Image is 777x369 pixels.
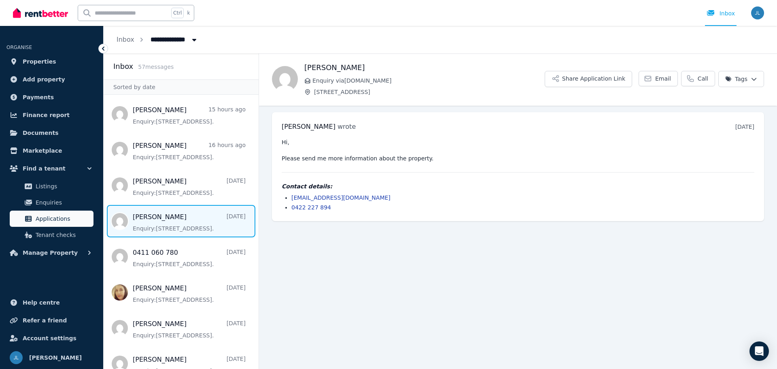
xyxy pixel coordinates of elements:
span: Help centre [23,298,60,307]
a: 0411 060 780[DATE]Enquiry:[STREET_ADDRESS]. [133,248,246,268]
button: Manage Property [6,245,97,261]
a: Payments [6,89,97,105]
a: Enquiries [10,194,93,211]
time: [DATE] [735,124,754,130]
span: Call [698,75,708,83]
a: Marketplace [6,143,97,159]
span: Add property [23,75,65,84]
a: [PERSON_NAME][DATE]Enquiry:[STREET_ADDRESS]. [133,319,246,339]
a: Help centre [6,294,97,311]
span: Enquiries [36,198,90,207]
a: Add property [6,71,97,87]
span: [PERSON_NAME] [29,353,82,363]
h1: [PERSON_NAME] [304,62,545,73]
span: Applications [36,214,90,224]
a: Inbox [117,36,134,43]
span: Manage Property [23,248,78,258]
span: Refer a friend [23,316,67,325]
pre: Hi, Please send me more information about the property. [282,138,754,162]
h4: Contact details: [282,182,754,190]
span: Email [655,75,671,83]
a: Listings [10,178,93,194]
span: Properties [23,57,56,66]
span: Account settings [23,333,76,343]
img: Jacqueline Larratt [10,351,23,364]
a: Account settings [6,330,97,346]
a: [PERSON_NAME]15 hours agoEnquiry:[STREET_ADDRESS]. [133,105,246,126]
span: 57 message s [138,64,174,70]
a: [PERSON_NAME][DATE]Enquiry:[STREET_ADDRESS]. [133,284,246,304]
span: wrote [338,123,356,130]
img: Claire Pope [272,66,298,92]
span: Find a tenant [23,164,66,173]
a: Documents [6,125,97,141]
span: Documents [23,128,59,138]
a: Email [639,71,678,86]
span: k [187,10,190,16]
a: [PERSON_NAME]16 hours agoEnquiry:[STREET_ADDRESS]. [133,141,246,161]
span: Tags [725,75,747,83]
div: Sorted by date [104,79,259,95]
div: Inbox [707,9,735,17]
button: Share Application Link [545,71,632,87]
a: Applications [10,211,93,227]
h2: Inbox [113,61,133,72]
a: Properties [6,53,97,70]
span: Marketplace [23,146,62,156]
img: Jacqueline Larratt [751,6,764,19]
nav: Breadcrumb [104,26,211,53]
div: Open Intercom Messenger [749,341,769,361]
a: Refer a friend [6,312,97,328]
span: Ctrl [171,8,184,18]
a: [PERSON_NAME][DATE]Enquiry:[STREET_ADDRESS]. [133,177,246,197]
span: ORGANISE [6,45,32,50]
span: Payments [23,92,54,102]
img: RentBetter [13,7,68,19]
span: [STREET_ADDRESS] [314,88,545,96]
span: Tenant checks [36,230,90,240]
button: Find a tenant [6,160,97,177]
span: Enquiry via [DOMAIN_NAME] [312,77,545,85]
span: [PERSON_NAME] [282,123,335,130]
a: [PERSON_NAME][DATE]Enquiry:[STREET_ADDRESS]. [133,212,246,232]
button: Tags [718,71,764,87]
span: Finance report [23,110,70,120]
a: Call [681,71,715,86]
a: 0422 227 894 [291,204,331,211]
span: Listings [36,181,90,191]
a: [EMAIL_ADDRESS][DOMAIN_NAME] [291,194,391,201]
a: Tenant checks [10,227,93,243]
a: Finance report [6,107,97,123]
